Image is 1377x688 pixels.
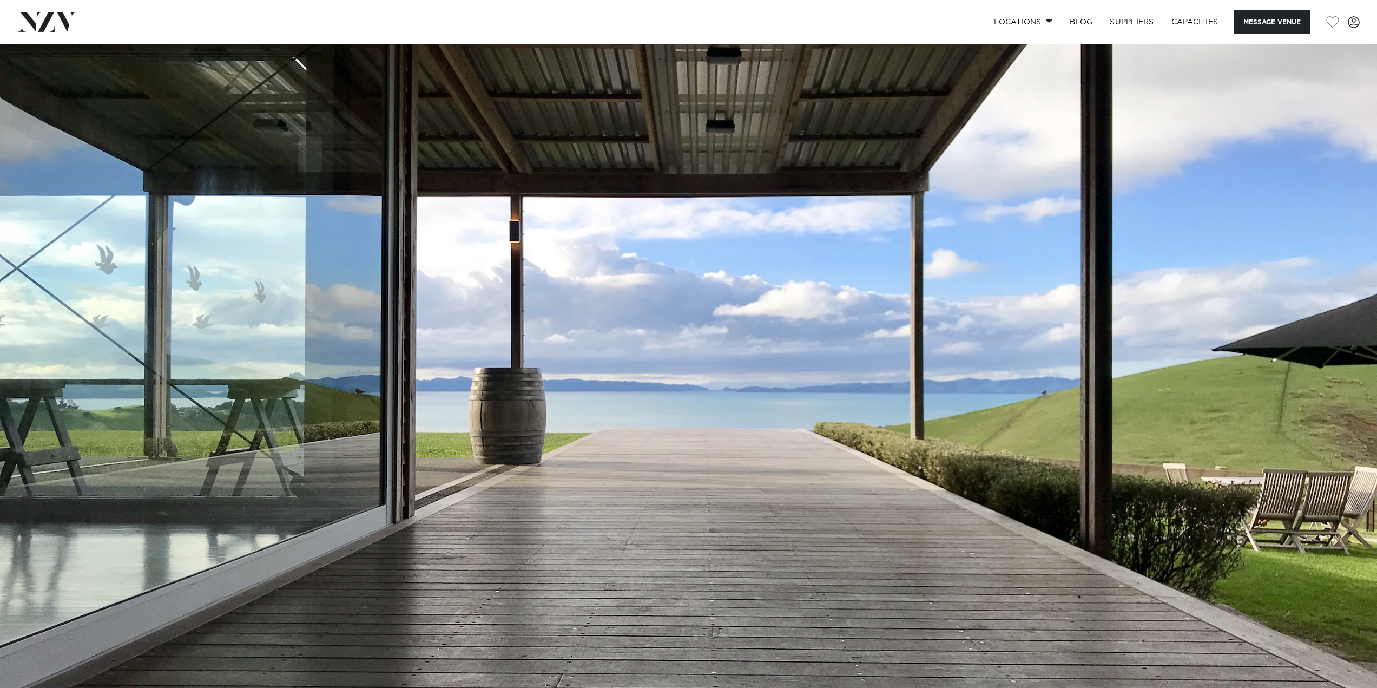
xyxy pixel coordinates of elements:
[1234,10,1310,34] button: Message Venue
[985,10,1061,34] a: Locations
[17,12,76,31] img: nzv-logo.png
[1101,10,1162,34] a: SUPPLIERS
[1061,10,1101,34] a: BLOG
[1163,10,1227,34] a: Capacities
